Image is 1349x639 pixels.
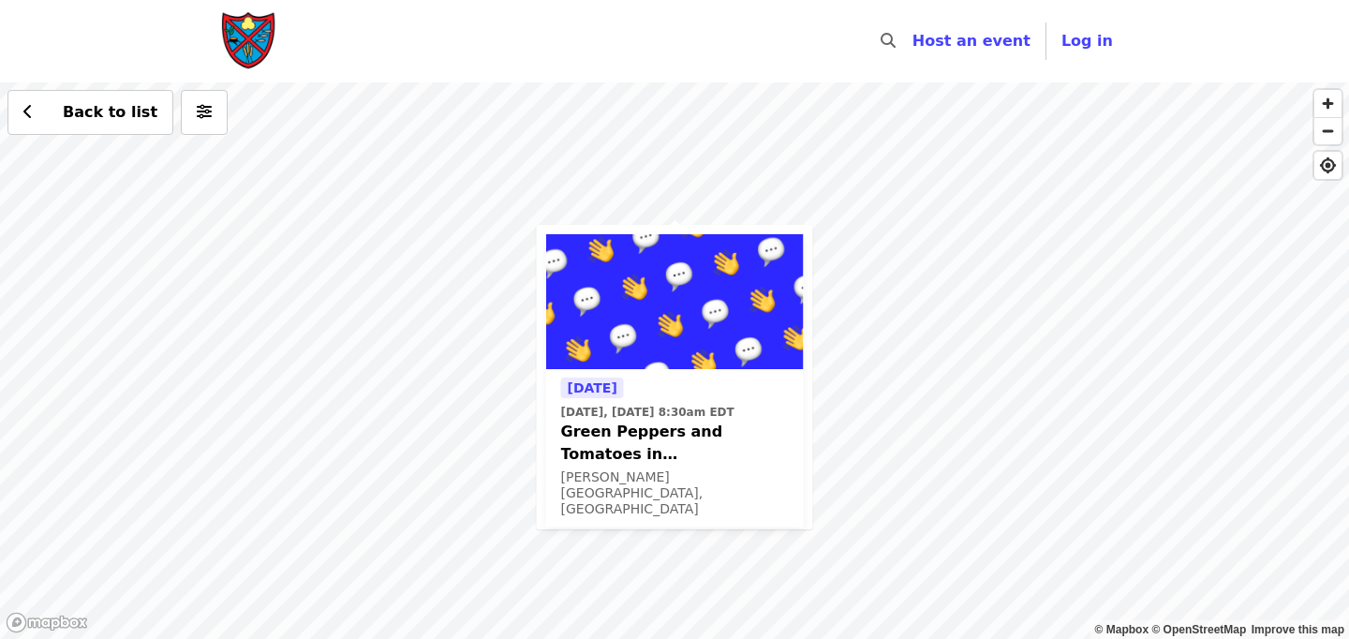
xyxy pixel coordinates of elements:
i: search icon [881,32,896,50]
i: sliders-h icon [197,103,212,121]
span: Back to list [63,103,157,121]
button: Back to list [7,90,173,135]
div: [PERSON_NAME][GEOGRAPHIC_DATA], [GEOGRAPHIC_DATA] [561,469,789,516]
button: Find My Location [1314,152,1342,179]
a: Mapbox logo [6,612,88,633]
a: See details for "Green Peppers and Tomatoes in Mills River" [546,234,804,528]
input: Search [907,19,922,64]
span: [DATE] [568,380,617,395]
button: Log in [1046,22,1128,60]
button: Zoom Out [1314,117,1342,144]
a: Map feedback [1252,623,1344,636]
a: Mapbox [1095,623,1149,636]
span: Log in [1061,32,1113,50]
img: Society of St. Andrew - Home [221,11,277,71]
button: Zoom In [1314,90,1342,117]
button: More filters (0 selected) [181,90,228,135]
a: OpenStreetMap [1151,623,1246,636]
time: [DATE], [DATE] 8:30am EDT [561,404,734,421]
img: Green Peppers and Tomatoes in Mills River organized by Society of St. Andrew [546,234,804,369]
span: Green Peppers and Tomatoes in [PERSON_NAME] River [561,421,789,466]
i: chevron-left icon [23,103,33,121]
a: Host an event [912,32,1030,50]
